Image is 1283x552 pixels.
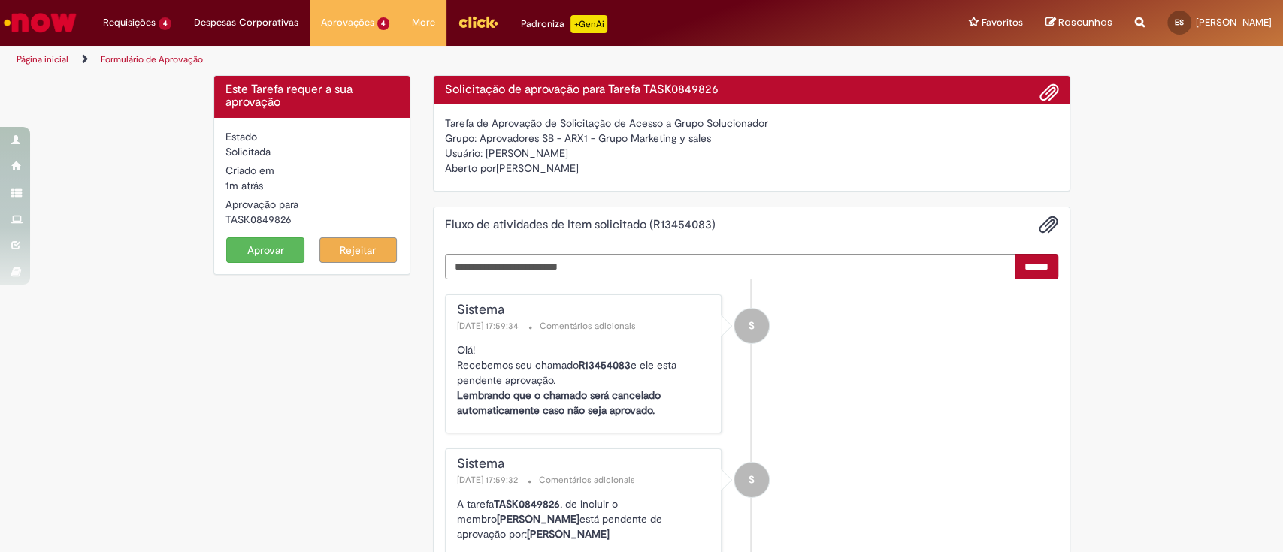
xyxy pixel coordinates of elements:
small: Comentários adicionais [539,474,635,487]
a: Página inicial [17,53,68,65]
h2: Fluxo de atividades de Item solicitado (R13454083) Histórico de tíquete [445,219,716,232]
b: R13454083 [579,358,631,372]
h4: Este Tarefa requer a sua aprovação [225,83,399,110]
span: 4 [377,17,390,30]
p: Olá! Recebemos seu chamado e ele esta pendente aprovação. [457,342,713,418]
span: Despesas Corporativas [194,15,298,30]
div: Tarefa de Aprovação de Solicitação de Acesso a Grupo Solucionador [445,116,1058,131]
span: [PERSON_NAME] [1196,16,1272,29]
a: Formulário de Aprovação [101,53,203,65]
div: Usuário: [PERSON_NAME] [445,146,1058,161]
small: Comentários adicionais [540,320,636,333]
div: Padroniza [521,15,607,33]
span: [DATE] 17:59:34 [457,320,522,332]
button: Aprovar [226,237,304,263]
span: S [749,308,755,344]
b: Lembrando que o chamado será cancelado automaticamente caso não seja aprovado. [457,388,661,417]
div: TASK0849826 [225,212,399,227]
span: S [749,462,755,498]
span: Rascunhos [1058,15,1112,29]
b: [PERSON_NAME] [527,527,610,541]
img: ServiceNow [2,8,79,38]
label: Criado em [225,163,274,178]
div: System [734,309,769,343]
label: Estado [225,129,257,144]
div: Sistema [457,303,713,318]
ul: Trilhas de página [11,46,844,74]
span: More [412,15,435,30]
span: [DATE] 17:59:32 [457,474,521,486]
div: Sistema [457,457,713,472]
span: 1m atrás [225,179,263,192]
div: Solicitada [225,144,399,159]
p: +GenAi [570,15,607,33]
span: Favoritos [982,15,1023,30]
div: [PERSON_NAME] [445,161,1058,179]
p: A tarefa , de incluir o membro está pendente de aprovação por: [457,496,713,541]
div: System [734,463,769,497]
span: Aprovações [321,15,374,30]
div: 27/08/2025 17:59:32 [225,178,399,193]
label: Aberto por [445,161,496,176]
button: Rejeitar [319,237,398,263]
label: Aprovação para [225,197,298,212]
time: 27/08/2025 17:59:32 [225,179,263,192]
img: click_logo_yellow_360x200.png [458,11,498,33]
h4: Solicitação de aprovação para Tarefa TASK0849826 [445,83,1058,97]
span: ES [1175,17,1184,27]
div: Grupo: Aprovadores SB - ARX1 - Grupo Marketing y sales [445,131,1058,146]
b: TASK0849826 [494,497,560,511]
a: Rascunhos [1045,16,1112,30]
button: Adicionar anexos [1039,215,1058,234]
span: 4 [159,17,171,30]
textarea: Digite sua mensagem aqui... [445,254,1015,279]
span: Requisições [103,15,156,30]
b: [PERSON_NAME] [497,512,579,526]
